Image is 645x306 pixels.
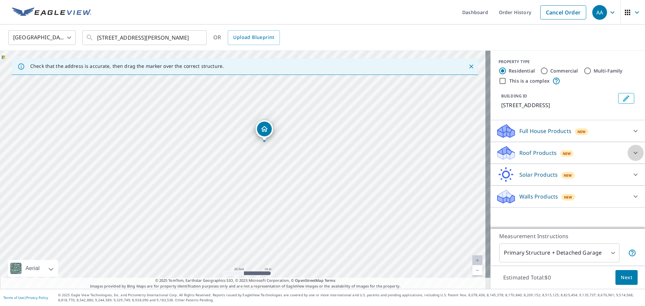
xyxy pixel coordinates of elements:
[621,273,632,282] span: Next
[155,278,336,283] span: © 2025 TomTom, Earthstar Geographics SIO, © 2025 Microsoft Corporation, ©
[8,28,76,47] div: [GEOGRAPHIC_DATA]
[472,265,482,275] a: Current Level 20, Zoom Out
[509,68,535,74] label: Residential
[30,63,224,69] p: Check that the address is accurate, then drag the marker over the correct structure.
[615,270,638,285] button: Next
[496,123,640,139] div: Full House ProductsNew
[58,293,642,303] p: © 2025 Eagle View Technologies, Inc. and Pictometry International Corp. All Rights Reserved. Repo...
[564,194,572,200] span: New
[499,232,636,240] p: Measurement Instructions
[618,93,634,104] button: Edit building 1
[233,33,274,42] span: Upload Blueprint
[594,68,623,74] label: Multi-Family
[97,28,193,47] input: Search by address or latitude-longitude
[519,171,558,179] p: Solar Products
[519,149,557,157] p: Roof Products
[509,78,550,84] label: This is a complex
[540,5,586,19] a: Cancel Order
[496,167,640,183] div: Solar ProductsNew
[550,68,578,74] label: Commercial
[499,59,637,65] div: PROPERTY TYPE
[256,120,273,141] div: Dropped pin, building 1, Residential property, 2766 Field Spring Dr Lithonia, GA 30058
[467,62,476,71] button: Close
[26,295,48,300] a: Privacy Policy
[3,296,48,300] p: |
[3,295,24,300] a: Terms of Use
[564,173,572,178] span: New
[592,5,607,20] div: AA
[228,30,279,45] a: Upload Blueprint
[628,249,636,257] span: Your report will include the primary structure and a detached garage if one exists.
[295,278,323,283] a: OpenStreetMap
[501,101,615,109] p: [STREET_ADDRESS]
[496,188,640,205] div: Walls ProductsNew
[213,30,280,45] div: OR
[499,244,619,262] div: Primary Structure + Detached Garage
[501,93,527,99] p: BUILDING ID
[519,192,558,201] p: Walls Products
[498,270,556,285] p: Estimated Total: $0
[577,129,586,134] span: New
[563,151,571,156] span: New
[325,278,336,283] a: Terms
[24,260,42,277] div: Aerial
[8,260,58,277] div: Aerial
[12,7,91,17] img: EV Logo
[496,145,640,161] div: Roof ProductsNew
[519,127,571,135] p: Full House Products
[472,255,482,265] a: Current Level 20, Zoom In Disabled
